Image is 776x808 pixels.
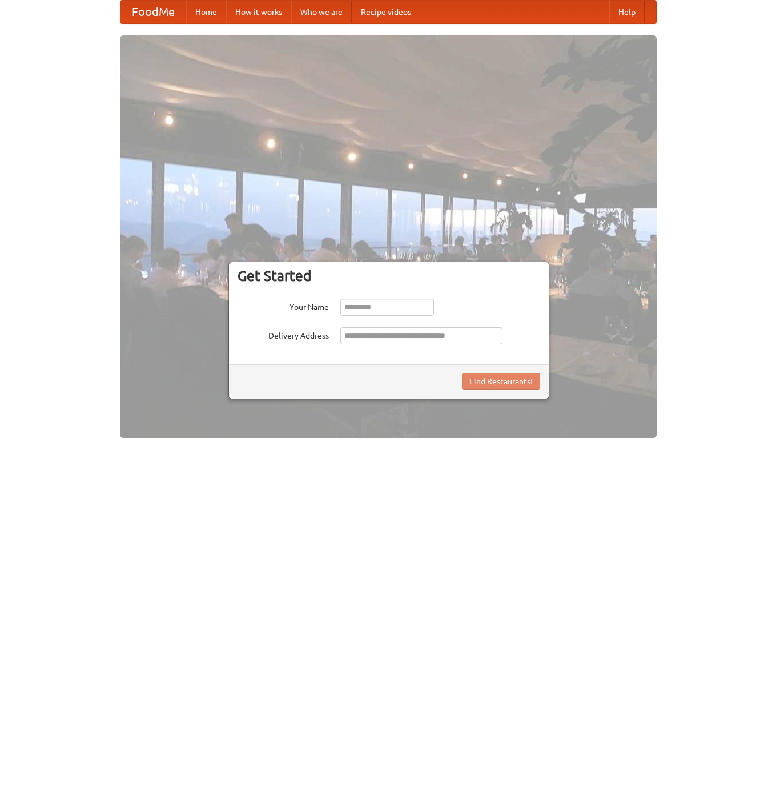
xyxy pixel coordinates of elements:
[291,1,352,23] a: Who we are
[609,1,645,23] a: Help
[238,327,329,341] label: Delivery Address
[462,373,540,390] button: Find Restaurants!
[238,299,329,313] label: Your Name
[352,1,420,23] a: Recipe videos
[120,1,186,23] a: FoodMe
[238,267,540,284] h3: Get Started
[186,1,226,23] a: Home
[226,1,291,23] a: How it works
